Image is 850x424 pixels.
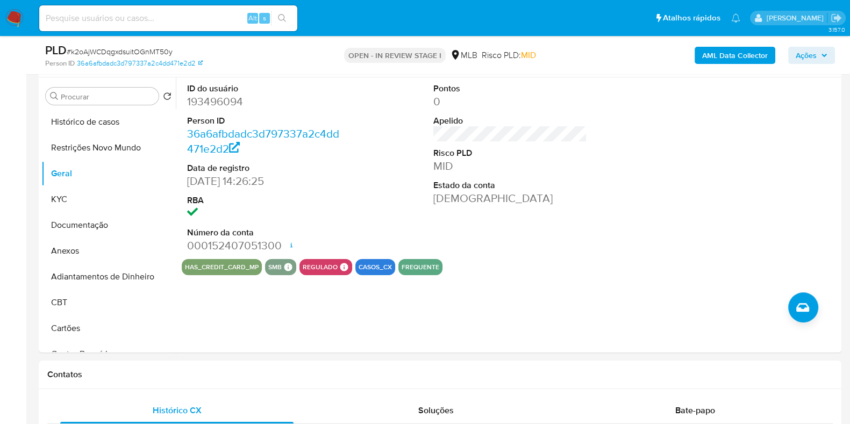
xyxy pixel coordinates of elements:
[153,404,202,416] span: Histórico CX
[187,174,341,189] dd: [DATE] 14:26:25
[67,46,173,57] span: # k2oAjWCDqgxdsuitOGnMT50y
[482,49,536,61] span: Risco PLD:
[271,11,293,26] button: search-icon
[263,13,266,23] span: s
[433,94,587,109] dd: 0
[828,25,845,34] span: 3.157.0
[788,47,835,64] button: Ações
[187,162,341,174] dt: Data de registro
[77,59,203,68] a: 36a6afbdadc3d797337a2c4dd471e2d2
[695,47,775,64] button: AML Data Collector
[61,92,154,102] input: Procurar
[187,227,341,239] dt: Número da conta
[50,92,59,100] button: Procurar
[187,83,341,95] dt: ID do usuário
[433,147,587,159] dt: Risco PLD
[433,159,587,174] dd: MID
[248,13,257,23] span: Alt
[41,238,176,264] button: Anexos
[359,265,392,269] button: casos_cx
[433,179,587,191] dt: Estado da conta
[41,186,176,212] button: KYC
[163,92,172,104] button: Retornar ao pedido padrão
[41,161,176,186] button: Geral
[187,195,341,206] dt: RBA
[663,12,720,24] span: Atalhos rápidos
[521,49,536,61] span: MID
[45,41,67,59] b: PLD
[796,47,817,64] span: Ações
[450,49,477,61] div: MLB
[344,48,446,63] p: OPEN - IN REVIEW STAGE I
[187,126,339,156] a: 36a6afbdadc3d797337a2c4dd471e2d2
[675,404,715,416] span: Bate-papo
[766,13,827,23] p: danilo.toledo@mercadolivre.com
[303,265,338,269] button: regulado
[185,265,259,269] button: has_credit_card_mp
[187,238,341,253] dd: 000152407051300
[187,94,341,109] dd: 193496094
[731,13,740,23] a: Notificações
[433,191,587,206] dd: [DEMOGRAPHIC_DATA]
[47,369,833,380] h1: Contatos
[268,265,282,269] button: smb
[41,135,176,161] button: Restrições Novo Mundo
[41,290,176,315] button: CBT
[39,11,297,25] input: Pesquise usuários ou casos...
[702,47,768,64] b: AML Data Collector
[187,115,341,127] dt: Person ID
[433,115,587,127] dt: Apelido
[45,59,75,68] b: Person ID
[418,404,454,416] span: Soluções
[41,341,176,367] button: Contas Bancárias
[41,315,176,341] button: Cartões
[41,264,176,290] button: Adiantamentos de Dinheiro
[402,265,439,269] button: frequente
[433,83,587,95] dt: Pontos
[41,212,176,238] button: Documentação
[41,109,176,135] button: Histórico de casos
[831,12,842,24] a: Sair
